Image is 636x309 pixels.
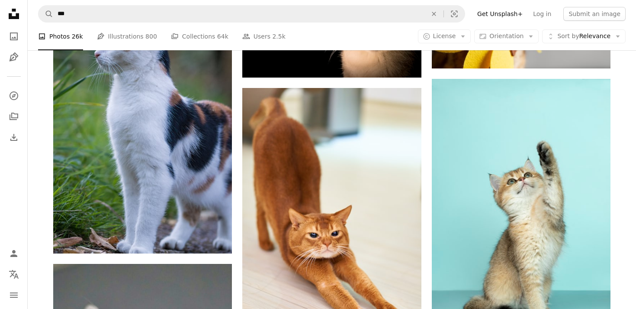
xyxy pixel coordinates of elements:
span: 800 [145,32,157,41]
span: Relevance [557,32,610,41]
button: Clear [424,6,443,22]
a: Log in / Sign up [5,245,22,262]
a: Get Unsplash+ [472,7,528,21]
a: Illustrations [5,49,22,66]
a: Illustrations 800 [97,23,157,50]
span: Orientation [489,33,524,39]
button: Submit an image [563,7,626,21]
a: Users 2.5k [242,23,286,50]
button: Search Unsplash [39,6,53,22]
button: Language [5,266,22,283]
button: License [418,29,471,43]
a: calico cat [53,115,232,123]
a: Log in [528,7,556,21]
form: Find visuals sitewide [38,5,465,23]
a: orange cat stretching on white surface [242,218,421,226]
a: Collections [5,108,22,125]
button: Orientation [474,29,539,43]
a: white and brown long fur cat [432,209,610,217]
button: Menu [5,286,22,304]
span: 64k [217,32,228,41]
a: Explore [5,87,22,104]
button: Visual search [444,6,465,22]
a: Collections 64k [171,23,228,50]
span: License [433,33,456,39]
a: Home — Unsplash [5,5,22,24]
button: Sort byRelevance [542,29,626,43]
a: Photos [5,28,22,45]
span: Sort by [557,33,579,39]
span: 2.5k [272,32,285,41]
a: Download History [5,129,22,146]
